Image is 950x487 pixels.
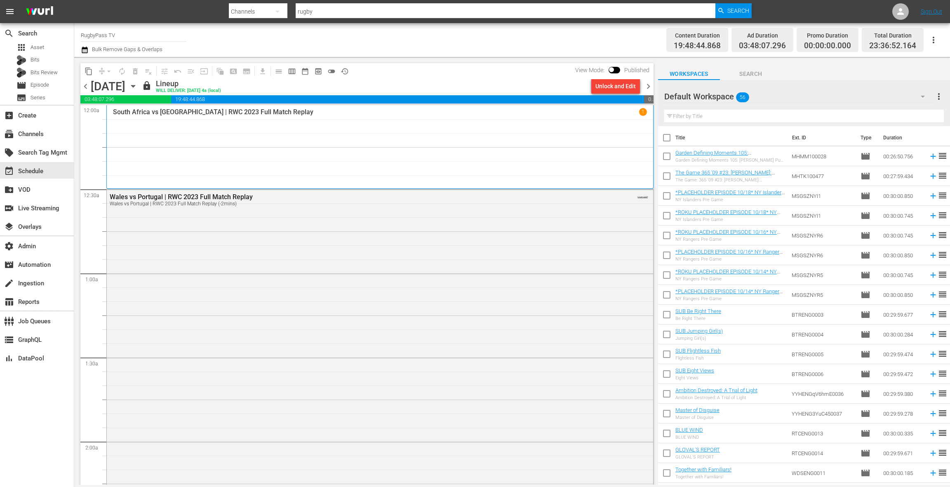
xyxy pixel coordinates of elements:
[4,297,14,307] span: Reports
[934,87,944,106] button: more_vert
[142,81,152,91] span: lock
[739,30,786,41] div: Ad Duration
[675,268,780,281] a: *ROKU PLACEHOLDER EPISODE 10/14* NY Rangers Pre Game
[658,69,720,79] span: Workspaces
[788,245,857,265] td: MSGSZNYR6
[171,95,644,104] span: 19:48:44.868
[938,388,948,398] span: reorder
[80,81,91,92] span: chevron_left
[880,404,925,423] td: 00:29:59.278
[155,63,171,79] span: Customize Events
[788,206,857,226] td: MSGSZNYI1
[788,285,857,305] td: MSGSZNYR5
[675,197,785,202] div: NY Islanders Pre Game
[788,443,857,463] td: RTCENG0014
[788,325,857,344] td: BTRENG0004
[929,389,938,398] svg: Add to Schedule
[642,109,644,115] p: 1
[16,42,26,52] span: Asset
[938,171,948,181] span: reorder
[861,310,870,320] span: Episode
[16,93,26,103] span: Series
[788,384,857,404] td: YYHENGqV6hmE0036
[675,316,721,321] div: Be Right There
[285,65,299,78] span: Week Calendar View
[4,278,14,288] span: Ingestion
[31,81,49,89] span: Episode
[880,305,925,325] td: 00:29:59.677
[929,271,938,280] svg: Add to Schedule
[4,28,14,38] span: Search
[80,95,171,104] span: 03:48:07.296
[95,65,115,78] span: Remove Gaps & Overlaps
[938,230,948,240] span: reorder
[31,56,40,64] span: Bits
[788,364,857,384] td: BTRENG0006
[861,468,870,478] span: movie
[675,256,785,262] div: NY Rangers Pre Game
[788,186,857,206] td: MSGSZNYI1
[675,447,720,453] a: GLOVAL'S REPORT
[880,226,925,245] td: 00:30:00.745
[675,126,787,149] th: Title
[880,146,925,166] td: 00:26:50.756
[595,79,636,94] div: Unlock and Edit
[110,193,604,201] div: Wales vs Portugal | RWC 2023 Full Match Replay
[675,355,721,361] div: Flightless Fish
[788,305,857,325] td: BTRENG0003
[675,415,720,420] div: Master of Disguise
[91,80,125,93] div: [DATE]
[787,126,856,149] th: Ext. ID
[312,65,325,78] span: View Backup
[880,463,925,483] td: 00:30:00.185
[341,67,349,75] span: history_outlined
[788,146,857,166] td: MHMM100028
[804,30,851,41] div: Promo Duration
[16,80,26,90] span: Episode
[929,152,938,161] svg: Add to Schedule
[675,209,780,221] a: *ROKU PLACEHOLDER EPISODE 10/18* NY Islanders Pre Game
[675,169,775,182] a: The Game 365 '09 #23: [PERSON_NAME]: Pennsylvanian Punisher
[675,375,714,381] div: Eight Views
[861,211,870,221] span: Episode
[644,95,653,104] span: 00:23:07.836
[675,288,783,301] a: *PLACEHOLDER EPISODE 10/14* NY Rangers Pre Game
[861,428,870,438] span: Episode
[4,129,14,139] span: Channels
[620,67,654,73] span: Published
[20,2,59,21] img: ans4CAIJ8jUAAAAAAAAAAAAAAAAAAAAAAAAgQb4GAAAAAAAAAAAAAAAAAAAAAAAAJMjXAAAAAAAAAAAAAAAAAAAAAAAAgAT5G...
[880,344,925,364] td: 00:29:59.474
[675,150,751,162] a: Garden Defining Moments 105: [PERSON_NAME] Put Back
[861,389,870,399] span: Episode
[938,250,948,260] span: reorder
[861,171,870,181] span: Episode
[110,201,604,207] div: Wales vs Portugal | RWC 2023 Full Match Replay (-2mins)
[664,85,933,108] div: Default Workspace
[880,166,925,186] td: 00:27:59.434
[643,81,654,92] span: chevron_right
[675,237,785,242] div: NY Rangers Pre Game
[240,65,253,78] span: Create Series Block
[861,369,870,379] span: Episode
[861,448,870,458] span: Episode
[211,63,227,79] span: Refresh All Search Blocks
[184,65,198,78] span: Fill episodes with ad slates
[4,316,14,326] span: Job Queues
[929,409,938,418] svg: Add to Schedule
[171,65,184,78] span: Revert to Primary Episode
[727,3,749,18] span: Search
[938,270,948,280] span: reorder
[929,449,938,458] svg: Add to Schedule
[675,427,703,433] a: BLUE WIND
[788,226,857,245] td: MSGSZNYR6
[675,296,785,301] div: NY Rangers Pre Game
[115,65,129,78] span: Loop Content
[938,468,948,478] span: reorder
[675,328,723,334] a: SUB Jumping Girl(s)
[675,407,720,413] a: Master of Disguise
[861,290,870,300] span: Episode
[113,108,313,116] p: South Africa vs [GEOGRAPHIC_DATA] | RWC 2023 Full Match Replay
[938,428,948,438] span: reorder
[675,177,785,183] div: The Game: 365 '09 #23: [PERSON_NAME]: Pennsylvanian Punisher
[675,229,780,241] a: *ROKU PLACEHOLDER EPISODE 10/16* NY Rangers Pre Game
